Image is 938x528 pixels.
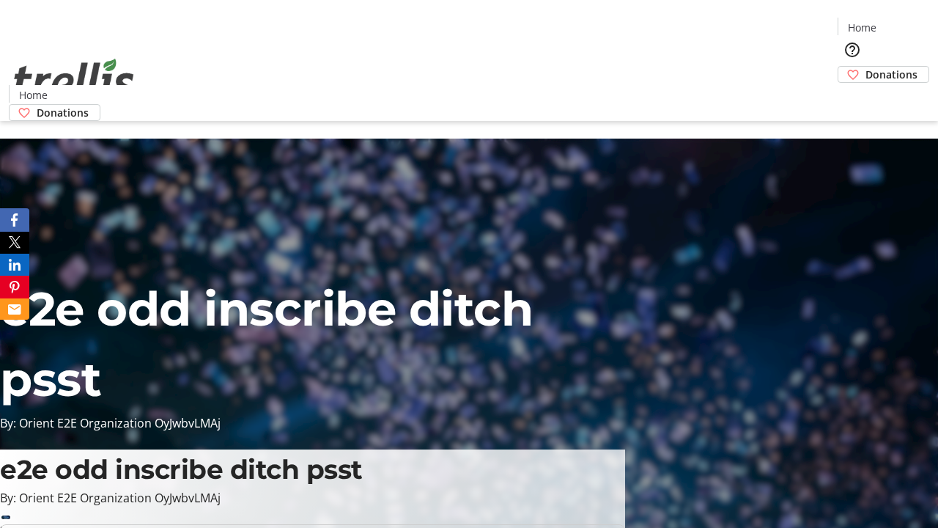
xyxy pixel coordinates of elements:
span: Donations [37,105,89,120]
img: Orient E2E Organization OyJwbvLMAj's Logo [9,43,139,116]
a: Donations [838,66,929,83]
a: Home [10,87,56,103]
a: Donations [9,104,100,121]
span: Home [848,20,876,35]
span: Home [19,87,48,103]
button: Cart [838,83,867,112]
a: Home [838,20,885,35]
span: Donations [865,67,917,82]
button: Help [838,35,867,65]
